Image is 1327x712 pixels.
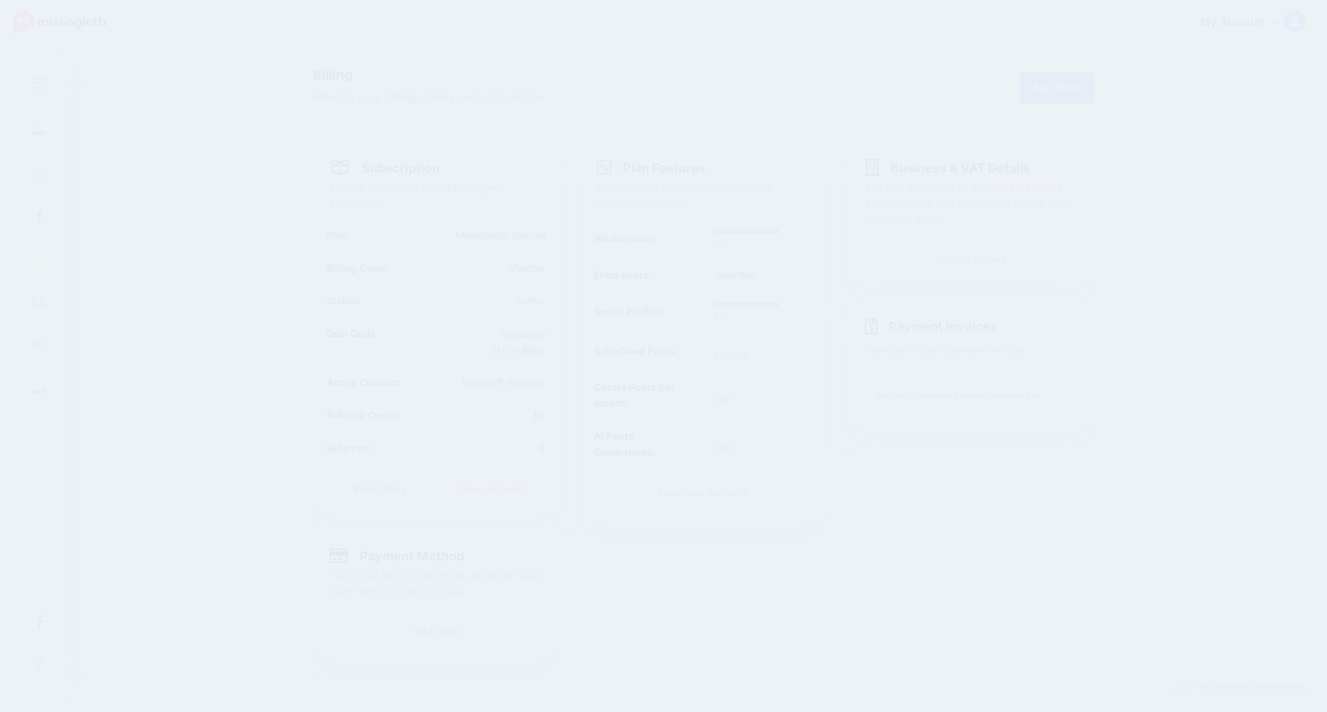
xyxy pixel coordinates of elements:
a: View Plans [327,473,433,505]
b: Referral Credit: [327,409,399,421]
a: Update Details [862,243,1081,275]
b: Scheduled Posts: [594,343,678,359]
b: Curate Posts per month: [594,379,693,411]
p: Keep track of your plan's features and upgrade if needed. [597,179,810,212]
div: AppSumo (xr3nUMpj) [436,325,556,357]
div: Monthly [436,260,556,276]
p: 0/3,000 [714,348,813,362]
h4: Business & VAT Details [865,159,1030,176]
h4: Payment Invoices [865,318,1078,334]
p: View your recent payment invoices. [865,341,1078,357]
b: Billing Cycle: [327,262,389,274]
p: The VAT # we have on file is . To change this, and other billing details, click the button below. [865,179,1078,228]
img: menu.png [32,77,46,89]
span: Manage your billing details and subscription [313,89,827,107]
h4: Payment Method [329,547,464,564]
a: Purchase Add-ons [594,477,813,509]
b: Workspaces: [594,230,656,246]
div: Unlimited [704,267,824,283]
b: Social Profiles: [594,303,666,319]
h4: Plan Features [597,159,706,176]
b: Extra Users: [594,267,652,283]
a: My Account [1186,6,1306,40]
b: Status: [327,295,360,306]
b: Deal Code: [327,327,378,339]
p: 0/50 [714,441,813,455]
p: You do not have a card on file. Press the "Add Card" button to add one now. [329,568,542,600]
img: Missinglettr [13,10,108,34]
span: Billing [313,68,827,82]
div: 100% off (forever) [436,374,556,390]
b: Plan: [327,229,350,241]
b: Active Coupon: [327,376,401,388]
mark: DE314233423 [994,179,1065,195]
p: You are subscribed to the plan. [329,179,542,212]
span: 0 [539,442,545,454]
div: $0 [436,407,556,423]
b: AI Posts Generations: [594,428,693,460]
b: Missinglettr Special [329,181,505,209]
p: 0/10 [714,392,813,406]
a: Close Account [440,473,546,505]
b: Referrals: [327,442,373,454]
a: Add Card [327,615,545,647]
h4: Subscription [329,159,440,176]
div: You don't have any payment invoices yet. [865,376,1078,414]
a: My Offers [1020,72,1095,104]
p: 6/9 [714,309,813,322]
div: Missinglettr Special [396,227,556,243]
div: Active [436,292,556,309]
p: 2/3 [714,236,813,250]
a: Tell us how we can improve [1173,676,1310,695]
